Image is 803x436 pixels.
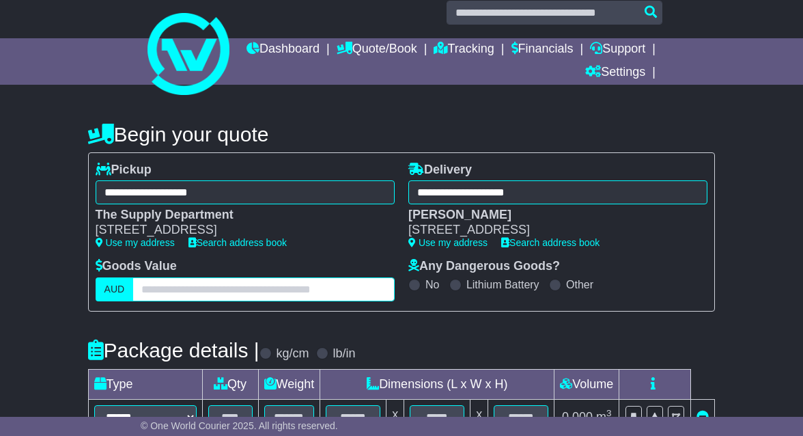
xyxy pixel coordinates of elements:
a: Quote/Book [337,38,417,62]
span: 0.000 [562,410,593,424]
label: AUD [96,277,134,301]
label: Delivery [408,163,472,178]
span: © One World Courier 2025. All rights reserved. [141,420,338,431]
label: Other [566,278,593,291]
td: Volume [554,369,619,399]
sup: 3 [606,408,612,418]
label: Goods Value [96,259,177,274]
div: [STREET_ADDRESS] [408,223,694,238]
a: Settings [585,62,645,85]
label: Any Dangerous Goods? [408,259,560,274]
a: Tracking [434,38,494,62]
label: Lithium Battery [466,278,539,291]
span: m [596,410,612,424]
a: Financials [511,38,574,62]
td: x [470,399,488,435]
a: Use my address [96,237,175,248]
a: Search address book [188,237,287,248]
td: x [386,399,404,435]
div: [STREET_ADDRESS] [96,223,381,238]
h4: Package details | [88,339,259,362]
div: [PERSON_NAME] [408,208,694,223]
label: Pickup [96,163,152,178]
a: Search address book [501,237,600,248]
td: Qty [202,369,258,399]
a: Use my address [408,237,488,248]
h4: Begin your quote [88,123,716,146]
a: Support [590,38,645,62]
td: Type [88,369,202,399]
label: No [425,278,439,291]
a: Dashboard [246,38,320,62]
label: lb/in [333,346,356,362]
div: The Supply Department [96,208,381,223]
label: kg/cm [277,346,309,362]
a: Remove this item [696,410,709,424]
td: Weight [258,369,320,399]
td: Dimensions (L x W x H) [320,369,554,399]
